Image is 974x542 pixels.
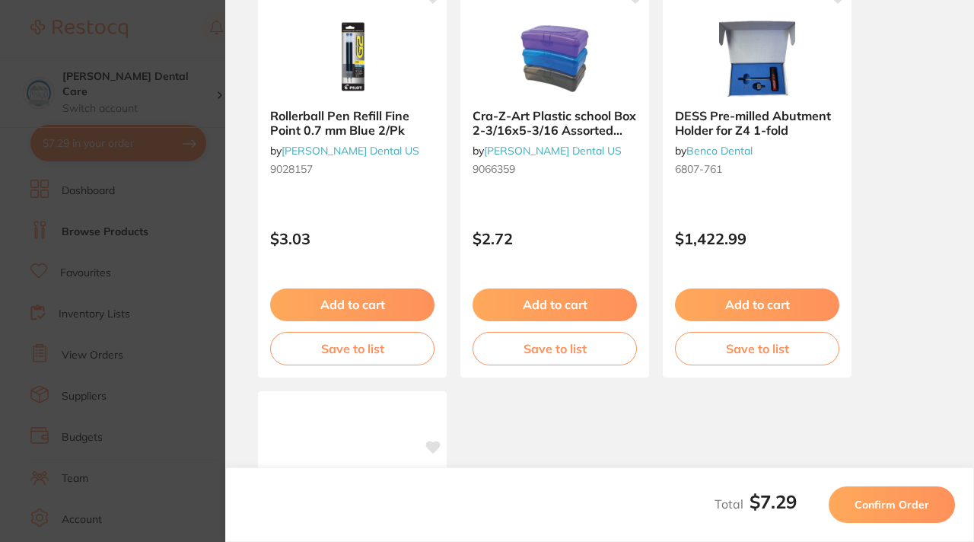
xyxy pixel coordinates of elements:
button: Save to list [473,332,637,365]
button: Save to list [675,332,839,365]
button: Confirm Order [829,486,955,523]
b: $7.29 [750,490,797,513]
a: [PERSON_NAME] Dental US [484,144,622,158]
span: by [270,144,419,158]
small: 9066359 [473,163,637,175]
span: by [675,144,753,158]
img: Cra-Z-Art Plastic school Box 2-3/16x5-3/16 Assorted Color Ea [505,21,604,97]
button: Add to cart [270,289,434,320]
p: $2.72 [473,230,637,247]
small: 6807-761 [675,163,839,175]
b: Rollerball Pen Refill Fine Point 0.7 mm Blue 2/Pk [270,109,434,137]
p: $1,422.99 [675,230,839,247]
img: Rollerball Pen Refill Fine Point 0.7 mm Blue 2/Pk [303,21,402,97]
b: DESS Pre-milled Abutment Holder for Z4 1-fold [675,109,839,137]
img: DESS Pre-milled Abutment Holder for Z4 1-fold [708,21,807,97]
p: $3.03 [270,230,434,247]
a: Benco Dental [686,144,753,158]
b: Cra-Z-Art Plastic school Box 2-3/16x5-3/16 Assorted Color Ea [473,109,637,137]
button: Save to list [270,332,434,365]
button: Add to cart [675,289,839,320]
span: Confirm Order [855,498,929,512]
small: 9028157 [270,163,434,175]
a: [PERSON_NAME] Dental US [282,144,419,158]
span: by [473,144,622,158]
button: Add to cart [473,289,637,320]
span: Total [715,496,797,512]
